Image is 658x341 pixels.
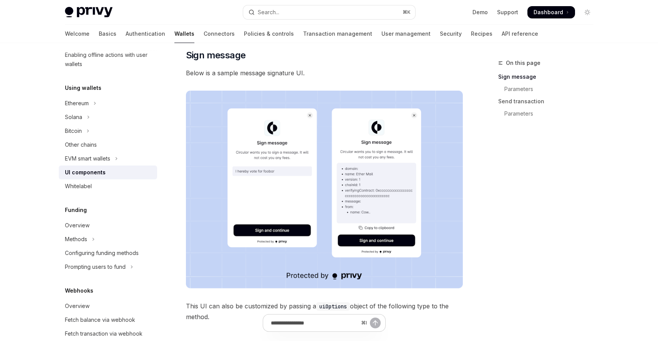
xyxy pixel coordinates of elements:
div: EVM smart wallets [65,154,110,163]
div: UI components [65,168,106,177]
a: Connectors [204,25,235,43]
input: Ask a question... [271,315,358,331]
a: API reference [502,25,538,43]
button: Toggle dark mode [581,6,593,18]
a: Overview [59,299,157,313]
div: Solana [65,113,82,122]
a: Parameters [498,108,600,120]
a: Dashboard [527,6,575,18]
span: Below is a sample message signature UI. [186,68,463,78]
span: On this page [506,58,540,68]
a: Wallets [174,25,194,43]
h5: Funding [65,205,87,215]
span: This UI can also be customized by passing a object of the following type to the method. [186,301,463,322]
a: Transaction management [303,25,372,43]
button: Send message [370,318,381,328]
button: Toggle Bitcoin section [59,124,157,138]
span: Sign message [186,49,246,61]
a: Fetch transaction via webhook [59,327,157,341]
a: Fetch balance via webhook [59,313,157,327]
div: Other chains [65,140,97,149]
button: Toggle EVM smart wallets section [59,152,157,166]
div: Methods [65,235,87,244]
div: Overview [65,301,90,311]
a: Welcome [65,25,90,43]
a: Whitelabel [59,179,157,193]
div: Bitcoin [65,126,82,136]
div: Search... [258,8,279,17]
a: User management [381,25,431,43]
a: Configuring funding methods [59,246,157,260]
a: Other chains [59,138,157,152]
div: Fetch transaction via webhook [65,329,143,338]
div: Fetch balance via webhook [65,315,135,324]
a: Support [497,8,518,16]
h5: Webhooks [65,286,93,295]
button: Toggle Prompting users to fund section [59,260,157,274]
a: Security [440,25,462,43]
button: Toggle Solana section [59,110,157,124]
img: images/Sign.png [186,91,463,288]
a: Basics [99,25,116,43]
button: Toggle Methods section [59,232,157,246]
img: light logo [65,7,113,18]
a: Demo [472,8,488,16]
code: uiOptions [316,302,350,311]
a: Enabling offline actions with user wallets [59,48,157,71]
div: Configuring funding methods [65,248,139,258]
button: Toggle Ethereum section [59,96,157,110]
span: Dashboard [534,8,563,16]
div: Prompting users to fund [65,262,126,271]
a: UI components [59,166,157,179]
div: Ethereum [65,99,89,108]
div: Whitelabel [65,182,92,191]
button: Open search [243,5,415,19]
a: Policies & controls [244,25,294,43]
h5: Using wallets [65,83,101,93]
a: Parameters [498,83,600,95]
a: Sign message [498,71,600,83]
a: Authentication [126,25,165,43]
a: Recipes [471,25,492,43]
div: Overview [65,221,90,230]
a: Send transaction [498,95,600,108]
span: ⌘ K [403,9,411,15]
a: Overview [59,219,157,232]
div: Enabling offline actions with user wallets [65,50,152,69]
